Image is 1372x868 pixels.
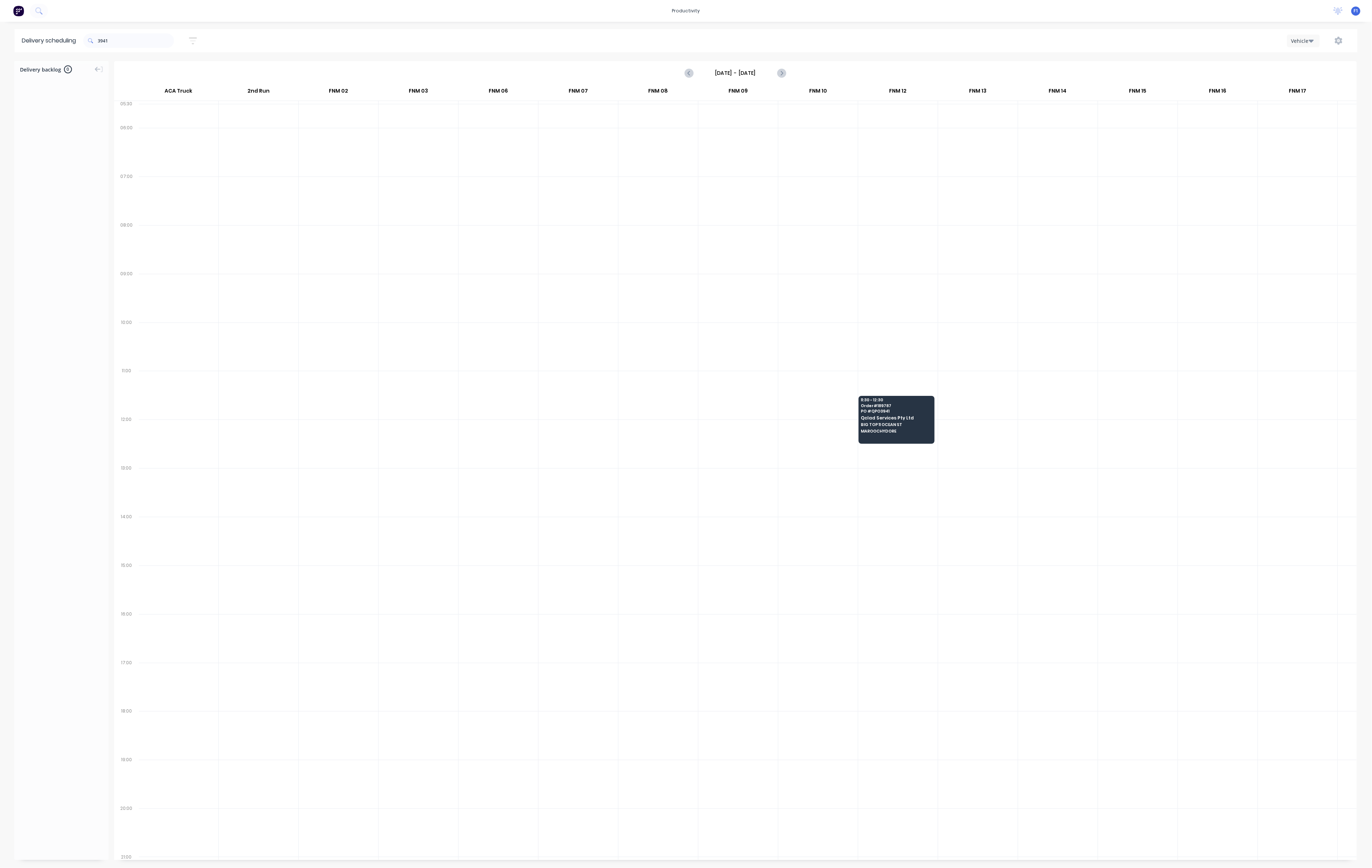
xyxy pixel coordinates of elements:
[1178,85,1258,101] div: FNM 16
[379,85,458,101] div: FNM 03
[114,100,139,123] div: 05:30
[861,398,932,402] span: 11:30 - 12:30
[138,85,218,101] div: ACA Truck
[861,422,932,427] span: BIG TOP 11 OCEAN ST
[1098,85,1178,101] div: FNM 15
[98,33,174,48] input: Search for orders
[114,512,139,561] div: 14:00
[114,415,139,464] div: 12:00
[64,65,72,73] span: 0
[778,85,858,101] div: FNM 10
[299,85,378,101] div: FNM 02
[114,366,139,415] div: 11:00
[1287,35,1320,47] button: Vehicle
[114,658,139,707] div: 17:00
[114,464,139,512] div: 13:00
[20,66,61,73] span: Delivery backlog
[114,318,139,367] div: 10:00
[114,804,139,853] div: 20:00
[1018,85,1098,101] div: FNM 14
[861,409,932,413] span: PO # QPO3941
[114,123,139,172] div: 06:00
[114,610,139,658] div: 16:00
[13,5,24,16] img: Factory
[459,85,538,101] div: FNM 06
[114,755,139,804] div: 19:00
[861,429,932,433] span: MAROOCHYDORE
[114,853,139,861] div: 21:00
[1291,37,1312,45] div: Vehicle
[698,85,778,101] div: FNM 09
[618,85,698,101] div: FNM 08
[1258,85,1337,101] div: FNM 17
[861,415,932,420] span: Qclad Services Pty Ltd
[1353,8,1358,14] span: F1
[858,85,938,101] div: FNM 12
[219,85,298,101] div: 2nd Run
[669,5,704,16] div: productivity
[114,221,139,269] div: 08:00
[114,707,139,755] div: 18:00
[114,269,139,318] div: 09:00
[538,85,618,101] div: FNM 07
[15,29,83,52] div: Delivery scheduling
[114,172,139,221] div: 07:00
[861,403,932,408] span: Order # 189787
[938,85,1018,101] div: FNM 13
[114,561,139,610] div: 15:00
